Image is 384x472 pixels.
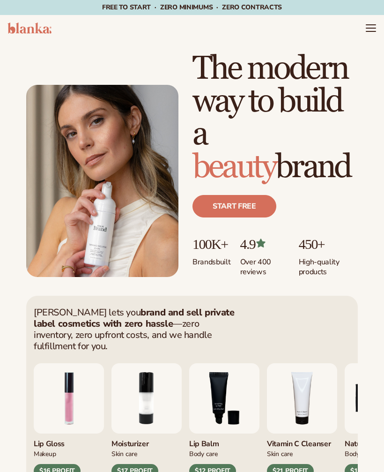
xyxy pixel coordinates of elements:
[240,236,289,252] p: 4.9
[34,434,104,449] div: Lip Gloss
[192,147,275,187] span: beauty
[365,22,377,34] summary: Menu
[189,449,259,458] div: Body Care
[189,363,259,434] img: Smoothing lip balm.
[240,252,289,277] p: Over 400 reviews
[7,22,52,34] img: logo
[299,236,358,252] p: 450+
[34,363,104,434] img: Pink lip gloss.
[267,449,337,458] div: Skin Care
[34,449,104,458] div: Makeup
[189,434,259,449] div: Lip Balm
[192,52,358,184] h1: The modern way to build a brand
[111,434,182,449] div: Moisturizer
[26,85,178,277] img: Female holding tanning mousse.
[111,449,182,458] div: Skin Care
[267,363,337,434] img: Vitamin c cleanser.
[34,307,235,352] p: [PERSON_NAME] lets you —zero inventory, zero upfront costs, and we handle fulfillment for you.
[267,434,337,449] div: Vitamin C Cleanser
[299,252,358,277] p: High-quality products
[192,252,231,267] p: Brands built
[192,195,276,217] a: Start free
[34,306,234,330] strong: brand and sell private label cosmetics with zero hassle
[111,363,182,434] img: Moisturizing lotion.
[192,236,231,252] p: 100K+
[102,3,282,12] span: Free to start · ZERO minimums · ZERO contracts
